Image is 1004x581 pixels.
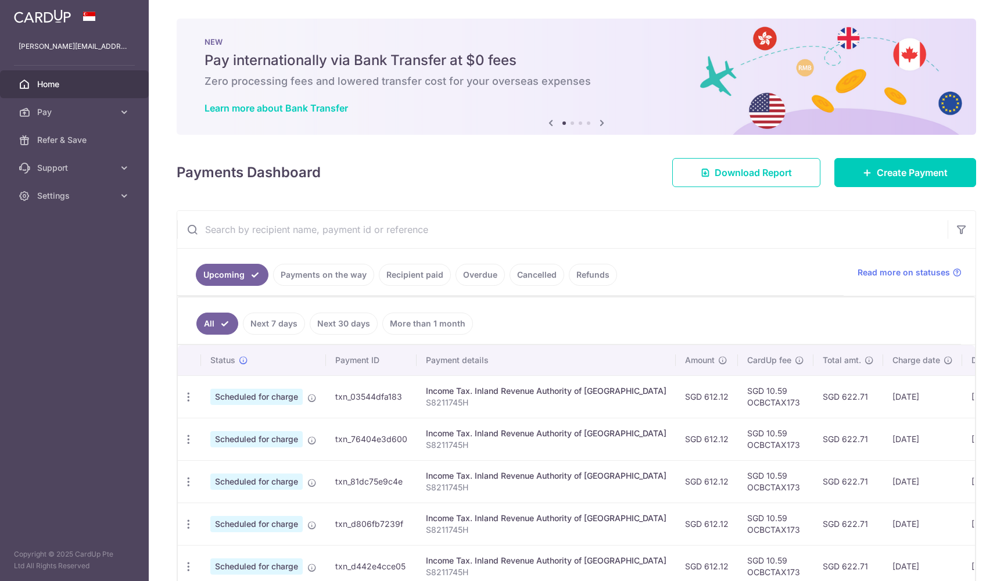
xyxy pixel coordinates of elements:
[205,74,948,88] h6: Zero processing fees and lowered transfer cost for your overseas expenses
[326,503,417,545] td: txn_d806fb7239f
[672,158,820,187] a: Download Report
[205,51,948,70] h5: Pay internationally via Bank Transfer at $0 fees
[813,375,883,418] td: SGD 622.71
[426,566,666,578] p: S8211745H
[747,354,791,366] span: CardUp fee
[326,418,417,460] td: txn_76404e3d600
[883,460,962,503] td: [DATE]
[205,37,948,46] p: NEW
[379,264,451,286] a: Recipient paid
[37,106,114,118] span: Pay
[426,397,666,408] p: S8211745H
[738,503,813,545] td: SGD 10.59 OCBCTAX173
[892,354,940,366] span: Charge date
[676,418,738,460] td: SGD 612.12
[196,313,238,335] a: All
[813,418,883,460] td: SGD 622.71
[426,385,666,397] div: Income Tax. Inland Revenue Authority of [GEOGRAPHIC_DATA]
[243,313,305,335] a: Next 7 days
[210,431,303,447] span: Scheduled for charge
[210,516,303,532] span: Scheduled for charge
[858,267,962,278] a: Read more on statuses
[326,460,417,503] td: txn_81dc75e9c4e
[858,267,950,278] span: Read more on statuses
[883,418,962,460] td: [DATE]
[14,9,71,23] img: CardUp
[426,439,666,451] p: S8211745H
[676,375,738,418] td: SGD 612.12
[883,503,962,545] td: [DATE]
[37,162,114,174] span: Support
[456,264,505,286] a: Overdue
[417,345,676,375] th: Payment details
[177,211,948,248] input: Search by recipient name, payment id or reference
[883,375,962,418] td: [DATE]
[310,313,378,335] a: Next 30 days
[676,503,738,545] td: SGD 612.12
[37,134,114,146] span: Refer & Save
[738,418,813,460] td: SGD 10.59 OCBCTAX173
[685,354,715,366] span: Amount
[813,503,883,545] td: SGD 622.71
[426,555,666,566] div: Income Tax. Inland Revenue Authority of [GEOGRAPHIC_DATA]
[426,512,666,524] div: Income Tax. Inland Revenue Authority of [GEOGRAPHIC_DATA]
[210,389,303,405] span: Scheduled for charge
[569,264,617,286] a: Refunds
[273,264,374,286] a: Payments on the way
[676,460,738,503] td: SGD 612.12
[210,354,235,366] span: Status
[834,158,976,187] a: Create Payment
[715,166,792,180] span: Download Report
[177,19,976,135] img: Bank transfer banner
[426,482,666,493] p: S8211745H
[426,470,666,482] div: Income Tax. Inland Revenue Authority of [GEOGRAPHIC_DATA]
[37,78,114,90] span: Home
[37,190,114,202] span: Settings
[177,162,321,183] h4: Payments Dashboard
[823,354,861,366] span: Total amt.
[326,345,417,375] th: Payment ID
[738,460,813,503] td: SGD 10.59 OCBCTAX173
[813,460,883,503] td: SGD 622.71
[382,313,473,335] a: More than 1 month
[210,474,303,490] span: Scheduled for charge
[426,428,666,439] div: Income Tax. Inland Revenue Authority of [GEOGRAPHIC_DATA]
[205,102,348,114] a: Learn more about Bank Transfer
[196,264,268,286] a: Upcoming
[326,375,417,418] td: txn_03544dfa183
[19,41,130,52] p: [PERSON_NAME][EMAIL_ADDRESS][DOMAIN_NAME]
[210,558,303,575] span: Scheduled for charge
[877,166,948,180] span: Create Payment
[510,264,564,286] a: Cancelled
[426,524,666,536] p: S8211745H
[738,375,813,418] td: SGD 10.59 OCBCTAX173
